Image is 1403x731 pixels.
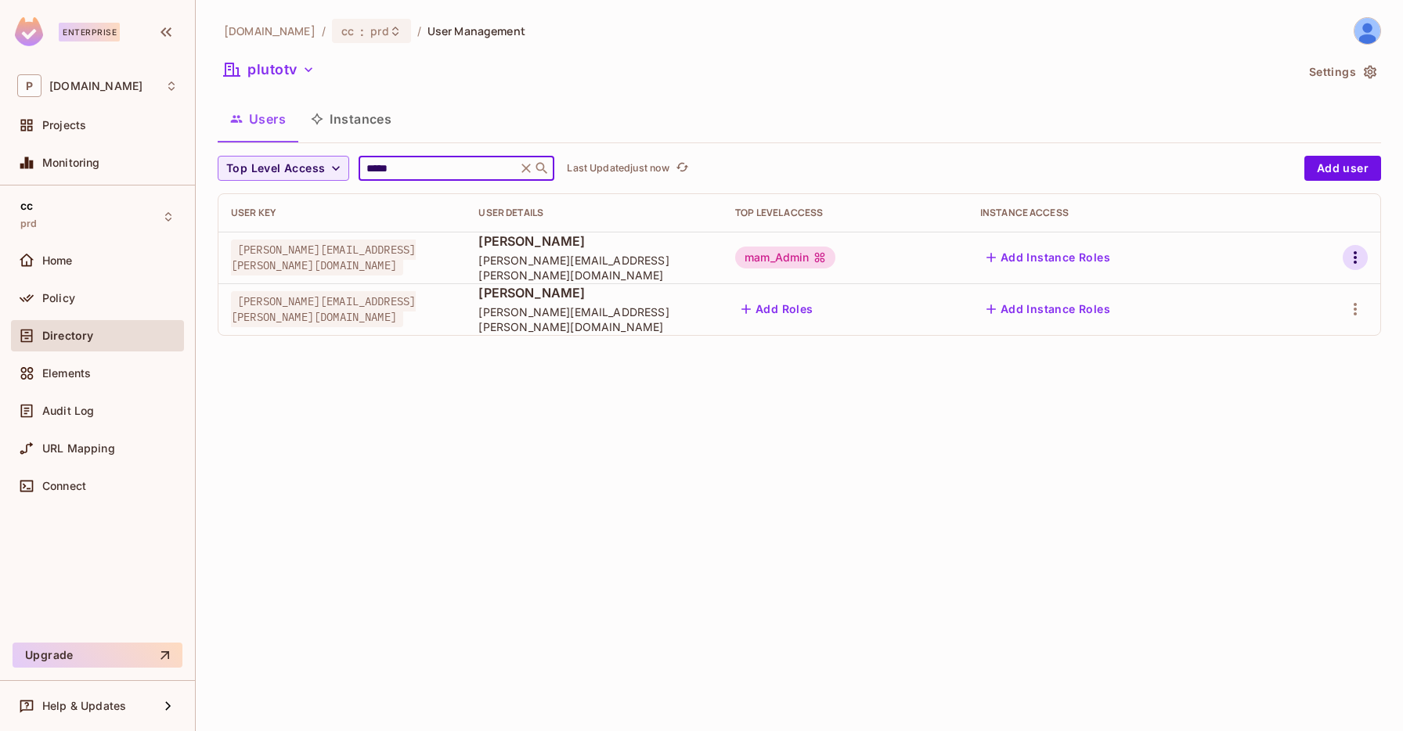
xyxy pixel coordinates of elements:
[478,284,710,301] span: [PERSON_NAME]
[42,157,100,169] span: Monitoring
[478,232,710,250] span: [PERSON_NAME]
[1354,18,1380,44] img: Luis Albarenga
[42,292,75,304] span: Policy
[980,245,1116,270] button: Add Instance Roles
[673,159,691,178] button: refresh
[735,207,955,219] div: Top Level Access
[42,442,115,455] span: URL Mapping
[478,253,710,283] span: [PERSON_NAME][EMAIL_ADDRESS][PERSON_NAME][DOMAIN_NAME]
[49,80,142,92] span: Workspace: pluto.tv
[17,74,41,97] span: P
[676,160,689,176] span: refresh
[322,23,326,38] li: /
[42,329,93,342] span: Directory
[735,247,835,268] div: mam_Admin
[42,700,126,712] span: Help & Updates
[370,23,388,38] span: prd
[226,159,325,178] span: Top Level Access
[15,17,43,46] img: SReyMgAAAABJRU5ErkJggg==
[231,207,453,219] div: User Key
[42,367,91,380] span: Elements
[42,405,94,417] span: Audit Log
[341,23,354,38] span: cc
[20,218,37,230] span: prd
[478,304,710,334] span: [PERSON_NAME][EMAIL_ADDRESS][PERSON_NAME][DOMAIN_NAME]
[735,297,820,322] button: Add Roles
[298,99,404,139] button: Instances
[231,239,416,275] span: [PERSON_NAME][EMAIL_ADDRESS][PERSON_NAME][DOMAIN_NAME]
[59,23,120,41] div: Enterprise
[417,23,421,38] li: /
[1304,156,1381,181] button: Add user
[224,23,316,38] span: the active workspace
[231,291,416,327] span: [PERSON_NAME][EMAIL_ADDRESS][PERSON_NAME][DOMAIN_NAME]
[427,23,525,38] span: User Management
[42,480,86,492] span: Connect
[42,254,73,267] span: Home
[42,119,86,131] span: Projects
[218,57,321,82] button: plutotv
[359,25,365,38] span: :
[1303,59,1381,85] button: Settings
[669,159,691,178] span: Click to refresh data
[13,643,182,668] button: Upgrade
[980,297,1116,322] button: Add Instance Roles
[980,207,1270,219] div: Instance Access
[218,99,298,139] button: Users
[20,200,33,212] span: cc
[218,156,349,181] button: Top Level Access
[567,162,669,175] p: Last Updated just now
[478,207,710,219] div: User Details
